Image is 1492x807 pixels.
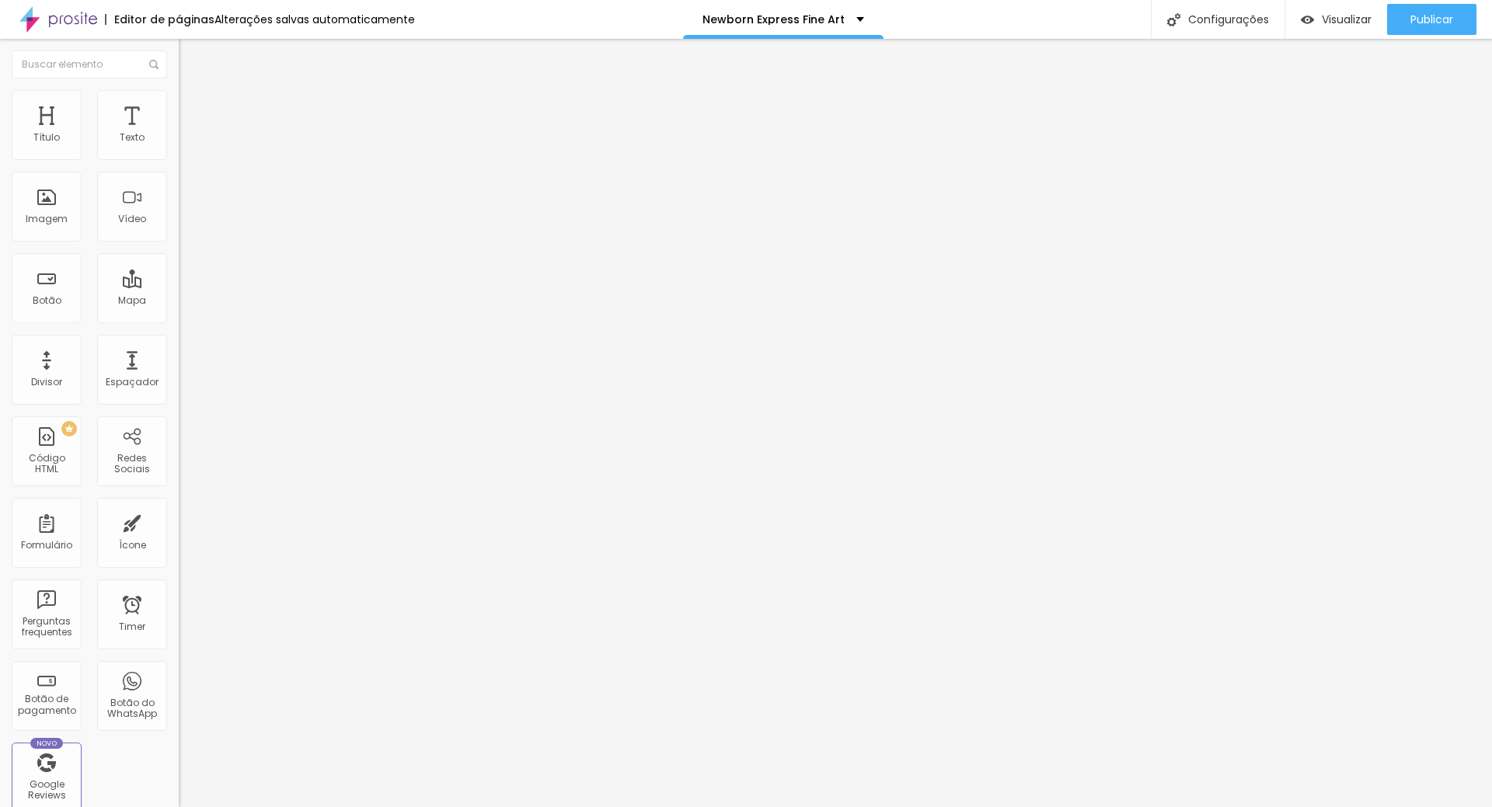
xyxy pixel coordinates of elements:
[30,738,64,749] div: Novo
[1322,13,1372,26] span: Visualizar
[119,540,146,551] div: Ícone
[1167,13,1180,26] img: Icone
[101,697,162,720] div: Botão do WhatsApp
[120,132,145,143] div: Texto
[702,14,845,25] p: Newborn Express Fine Art
[1387,4,1476,35] button: Publicar
[16,779,77,802] div: Google Reviews
[31,377,62,388] div: Divisor
[1410,13,1453,26] span: Publicar
[118,214,146,224] div: Vídeo
[105,14,214,25] div: Editor de páginas
[16,616,77,638] div: Perguntas frequentes
[106,377,159,388] div: Espaçador
[179,39,1492,807] iframe: Editor
[1301,13,1314,26] img: view-1.svg
[101,453,162,475] div: Redes Sociais
[118,295,146,306] div: Mapa
[16,694,77,716] div: Botão de pagamento
[16,453,77,475] div: Código HTML
[21,540,72,551] div: Formulário
[1285,4,1387,35] button: Visualizar
[33,295,61,306] div: Botão
[119,621,145,632] div: Timer
[12,50,167,78] input: Buscar elemento
[149,60,159,69] img: Icone
[214,14,415,25] div: Alterações salvas automaticamente
[26,214,68,224] div: Imagem
[33,132,60,143] div: Título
